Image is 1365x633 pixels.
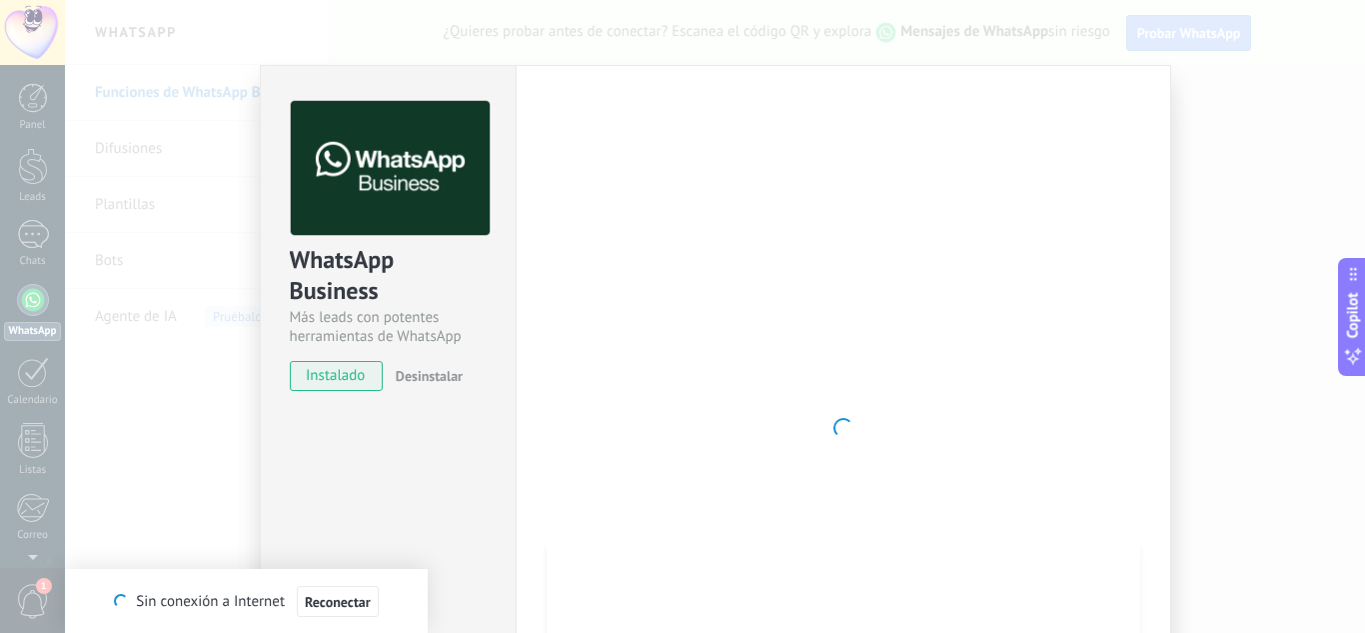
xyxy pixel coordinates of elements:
[114,585,378,618] div: Sin conexión a Internet
[388,361,463,391] button: Desinstalar
[291,101,490,236] img: logo_main.png
[396,367,463,385] span: Desinstalar
[305,595,371,609] span: Reconectar
[297,586,379,618] button: Reconectar
[290,244,487,308] div: WhatsApp Business
[1343,292,1363,338] span: Copilot
[291,361,382,391] span: instalado
[290,308,487,346] div: Más leads con potentes herramientas de WhatsApp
